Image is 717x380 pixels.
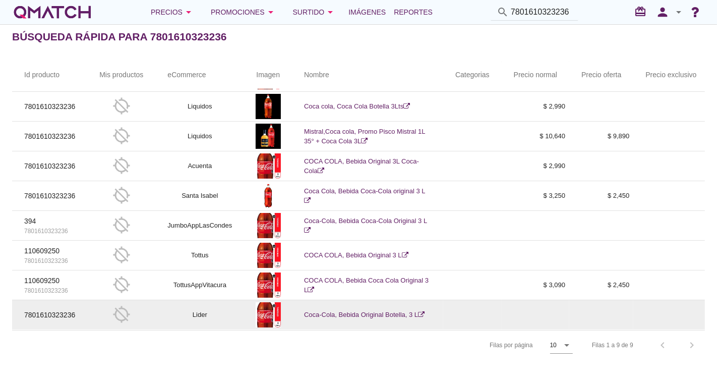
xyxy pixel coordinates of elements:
[304,187,426,205] a: Coca Cola, Bebida Coca-Cola original 3 L
[561,339,573,351] i: arrow_drop_down
[155,151,244,181] td: Acuenta
[112,186,131,204] i: gps_off
[112,246,131,264] i: gps_off
[304,311,425,318] a: Coca-Cola, Bebida Original Botella, 3 L
[24,101,75,112] p: 7801610323236
[112,127,131,145] i: gps_off
[24,227,75,236] p: 7801610323236
[394,6,433,18] span: Reportes
[244,61,292,89] th: Imagen: Not sorted.
[24,310,75,320] p: 7801610323236
[203,2,285,22] button: Promociones
[155,92,244,122] td: Liquidos
[502,61,569,89] th: Precio normal: Not sorted.
[304,251,408,259] a: COCA COLA, Bebida Original 3 L
[143,2,203,22] button: Precios
[24,216,75,227] p: 394
[569,122,633,151] td: $ 9,890
[569,181,633,211] td: $ 2,450
[155,61,244,89] th: eCommerce: Not sorted.
[502,181,569,211] td: $ 3,250
[497,6,509,18] i: search
[304,217,427,235] a: Coca-Cola, Bebida Coca-Cola Original 3 L
[24,286,75,295] p: 7801610323236
[652,5,673,19] i: person
[155,270,244,300] td: TottusAppVitacura
[151,6,195,18] div: Precios
[24,161,75,172] p: 7801610323236
[155,122,244,151] td: Liquidos
[502,151,569,181] td: $ 2,990
[285,2,345,22] button: Surtido
[87,61,155,89] th: Mis productos: Not sorted.
[112,305,131,323] i: gps_off
[569,270,633,300] td: $ 2,450
[569,61,633,89] th: Precio oferta: Not sorted.
[673,6,685,18] i: arrow_drop_down
[183,6,195,18] i: arrow_drop_down
[265,6,277,18] i: arrow_drop_down
[24,246,75,256] p: 110609250
[24,256,75,265] p: 7801610323236
[12,29,227,45] h2: Búsqueda rápida para 7801610323236
[633,61,708,89] th: Precio exclusivo: Not sorted.
[155,300,244,330] td: Lider
[592,341,633,350] div: Filas 1 a 9 de 9
[550,341,557,350] div: 10
[502,92,569,122] td: $ 2,990
[24,276,75,286] p: 110609250
[304,157,419,175] a: COCA COLA, Bebida Original 3L Coca-Cola
[24,131,75,142] p: 7801610323236
[155,241,244,270] td: Tottus
[304,102,410,110] a: Coca cola, Coca Cola Botella 3Lts
[502,270,569,300] td: $ 3,090
[112,216,131,234] i: gps_off
[304,128,425,145] a: Mistral,Coca cola, Promo Pisco Mistral 1L 35° + Coca Cola 3L
[292,61,443,89] th: Nombre: Not sorted.
[348,6,386,18] span: Imágenes
[12,61,87,89] th: Id producto: Not sorted.
[389,331,573,360] div: Filas por página
[211,6,277,18] div: Promociones
[304,277,429,294] a: COCA COLA, Bebida Coca Cola Original 3 L
[502,122,569,151] td: $ 10,640
[443,61,502,89] th: Categorias: Not sorted.
[390,2,437,22] a: Reportes
[155,211,244,241] td: JumboAppLasCondes
[293,6,337,18] div: Surtido
[112,156,131,175] i: gps_off
[112,97,131,115] i: gps_off
[344,2,390,22] a: Imágenes
[324,6,336,18] i: arrow_drop_down
[12,2,93,22] a: white-qmatch-logo
[634,6,650,18] i: redeem
[112,276,131,294] i: gps_off
[155,181,244,211] td: Santa Isabel
[511,4,572,20] input: Buscar productos
[24,191,75,201] p: 7801610323236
